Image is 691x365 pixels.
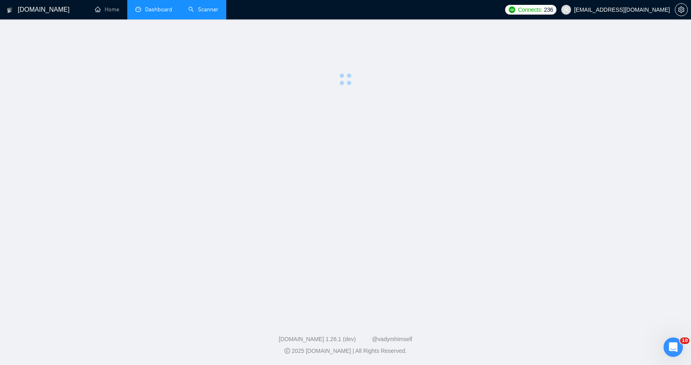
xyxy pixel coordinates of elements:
[509,6,515,13] img: upwork-logo.png
[544,5,553,14] span: 236
[372,336,412,342] a: @vadymhimself
[680,337,689,344] span: 10
[7,4,13,17] img: logo
[188,6,218,13] a: searchScanner
[675,3,688,16] button: setting
[145,6,172,13] span: Dashboard
[95,6,119,13] a: homeHome
[563,7,569,13] span: user
[675,6,688,13] a: setting
[6,347,685,355] div: 2025 [DOMAIN_NAME] | All Rights Reserved.
[664,337,683,357] iframe: Intercom live chat
[135,6,141,12] span: dashboard
[518,5,542,14] span: Connects:
[284,348,290,354] span: copyright
[279,336,356,342] a: [DOMAIN_NAME] 1.26.1 (dev)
